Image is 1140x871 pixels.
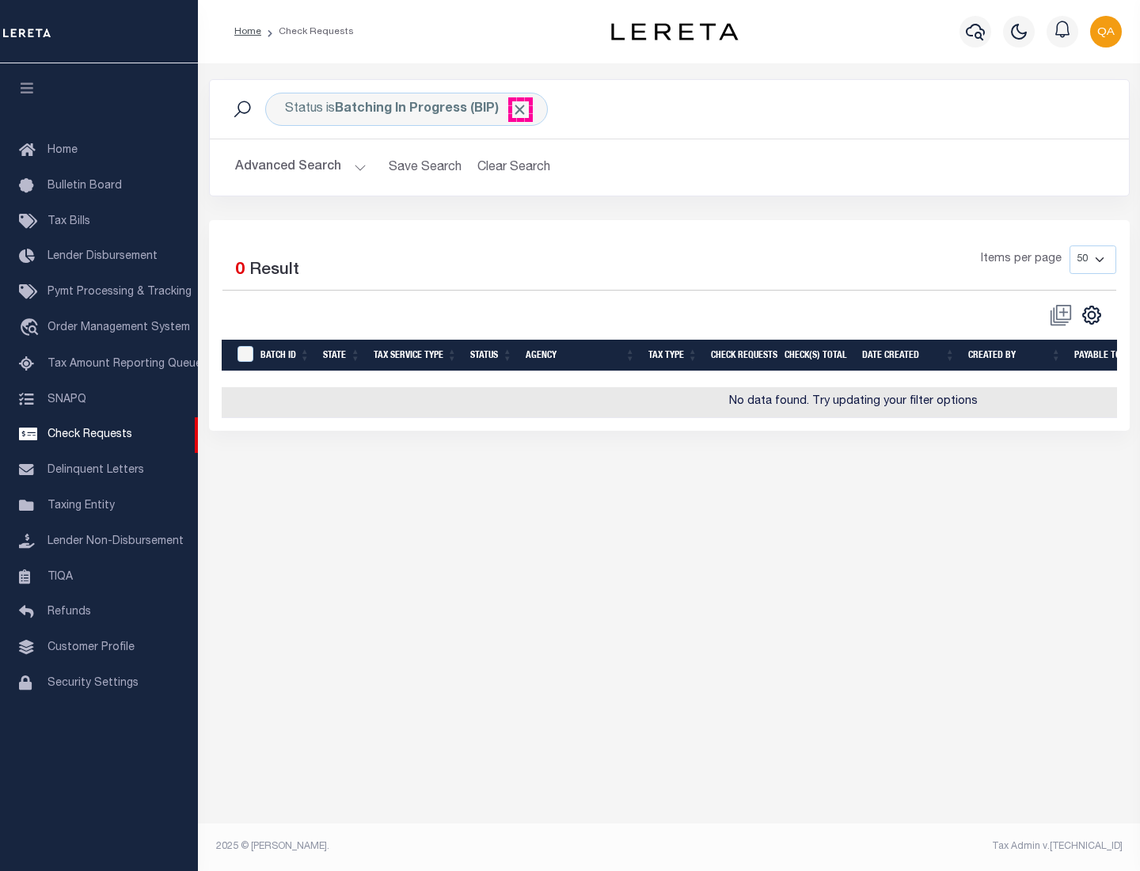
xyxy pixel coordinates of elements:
[47,536,184,547] span: Lender Non-Disbursement
[705,340,778,372] th: Check Requests
[511,101,528,118] span: Click to Remove
[234,27,261,36] a: Home
[335,103,528,116] b: Batching In Progress (BIP)
[681,839,1123,854] div: Tax Admin v.[TECHNICAL_ID]
[47,287,192,298] span: Pymt Processing & Tracking
[1090,16,1122,48] img: svg+xml;base64,PHN2ZyB4bWxucz0iaHR0cDovL3d3dy53My5vcmcvMjAwMC9zdmciIHBvaW50ZXItZXZlbnRzPSJub25lIi...
[204,839,670,854] div: 2025 © [PERSON_NAME].
[47,607,91,618] span: Refunds
[47,359,202,370] span: Tax Amount Reporting Queue
[47,216,90,227] span: Tax Bills
[519,340,642,372] th: Agency: activate to sort column ascending
[235,152,367,183] button: Advanced Search
[47,394,86,405] span: SNAPQ
[47,145,78,156] span: Home
[47,465,144,476] span: Delinquent Letters
[47,678,139,689] span: Security Settings
[317,340,367,372] th: State: activate to sort column ascending
[47,571,73,582] span: TIQA
[778,340,856,372] th: Check(s) Total
[265,93,548,126] div: Status is
[19,318,44,339] i: travel_explore
[367,340,464,372] th: Tax Service Type: activate to sort column ascending
[235,262,245,279] span: 0
[464,340,519,372] th: Status: activate to sort column ascending
[254,340,317,372] th: Batch Id: activate to sort column ascending
[47,181,122,192] span: Bulletin Board
[379,152,471,183] button: Save Search
[856,340,962,372] th: Date Created: activate to sort column ascending
[261,25,354,39] li: Check Requests
[47,251,158,262] span: Lender Disbursement
[471,152,557,183] button: Clear Search
[981,251,1062,268] span: Items per page
[47,642,135,653] span: Customer Profile
[47,500,115,512] span: Taxing Entity
[611,23,738,40] img: logo-dark.svg
[249,258,299,283] label: Result
[642,340,705,372] th: Tax Type: activate to sort column ascending
[47,429,132,440] span: Check Requests
[962,340,1068,372] th: Created By: activate to sort column ascending
[47,322,190,333] span: Order Management System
